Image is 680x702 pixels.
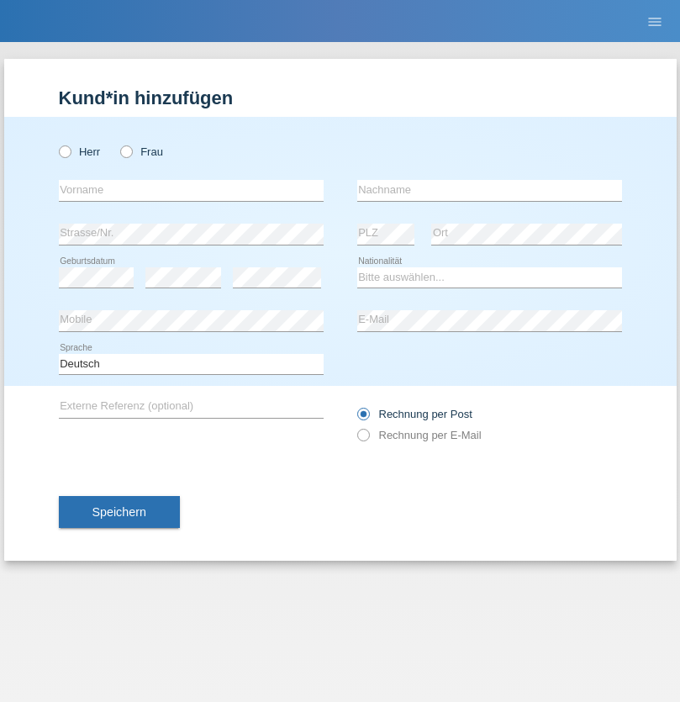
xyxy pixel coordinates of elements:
label: Frau [120,145,163,158]
input: Rechnung per Post [357,408,368,429]
label: Rechnung per E-Mail [357,429,482,441]
h1: Kund*in hinzufügen [59,87,622,108]
label: Herr [59,145,101,158]
a: menu [638,16,672,26]
label: Rechnung per Post [357,408,472,420]
input: Frau [120,145,131,156]
span: Speichern [92,505,146,519]
input: Rechnung per E-Mail [357,429,368,450]
input: Herr [59,145,70,156]
button: Speichern [59,496,180,528]
i: menu [646,13,663,30]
